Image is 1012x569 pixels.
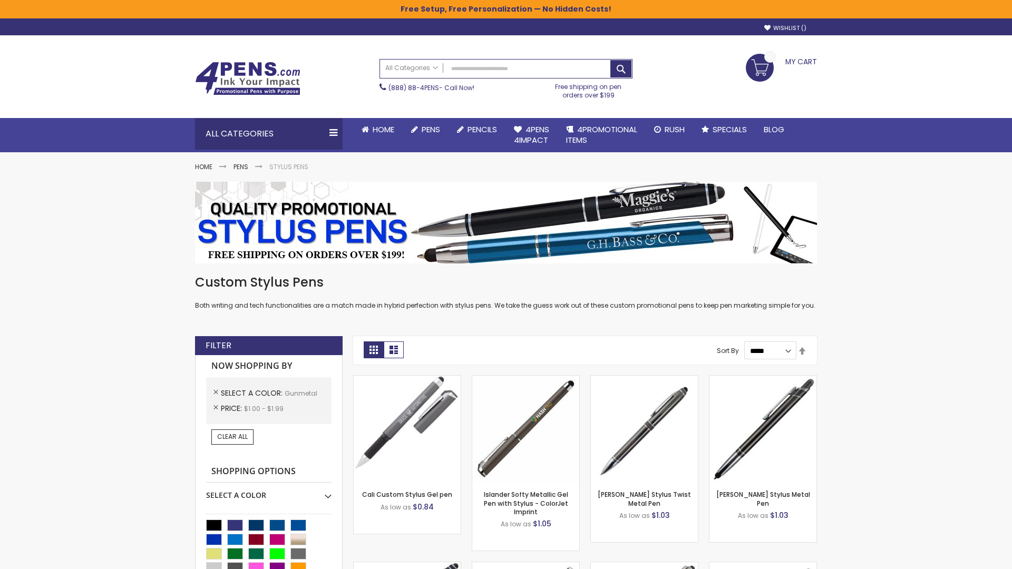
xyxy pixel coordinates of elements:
[381,503,411,512] span: As low as
[217,432,248,441] span: Clear All
[619,511,650,520] span: As low as
[533,518,551,529] span: $1.05
[380,60,443,77] a: All Categories
[269,162,308,171] strong: Stylus Pens
[501,519,531,528] span: As low as
[244,404,284,413] span: $1.00 - $1.99
[221,403,244,414] span: Price
[544,79,633,100] div: Free shipping on pen orders over $199
[211,429,254,444] a: Clear All
[646,118,693,141] a: Rush
[362,490,452,499] a: Cali Custom Stylus Gel pen
[472,376,579,483] img: Islander Softy Metallic Gel Pen with Stylus - ColorJet Imprint-Gunmetal
[195,182,817,263] img: Stylus Pens
[206,340,231,351] strong: Filter
[770,510,789,521] span: $1.03
[233,162,248,171] a: Pens
[505,118,558,152] a: 4Pens4impact
[385,64,438,72] span: All Categories
[716,490,810,507] a: [PERSON_NAME] Stylus Metal Pen
[558,118,646,152] a: 4PROMOTIONALITEMS
[354,375,461,384] a: Cali Custom Stylus Gel pen-Gunmetal
[388,83,439,92] a: (888) 88-4PENS
[353,118,403,141] a: Home
[403,118,449,141] a: Pens
[591,376,698,483] img: Colter Stylus Twist Metal Pen-Gunmetal
[206,355,332,377] strong: Now Shopping by
[221,388,285,398] span: Select A Color
[413,502,434,512] span: $0.84
[206,483,332,501] div: Select A Color
[206,460,332,483] strong: Shopping Options
[195,62,300,95] img: 4Pens Custom Pens and Promotional Products
[195,274,817,291] h1: Custom Stylus Pens
[764,24,806,32] a: Wishlist
[764,124,784,135] span: Blog
[709,376,816,483] img: Olson Stylus Metal Pen-Gunmetal
[514,124,549,145] span: 4Pens 4impact
[195,274,817,310] div: Both writing and tech functionalities are a match made in hybrid perfection with stylus pens. We ...
[651,510,670,521] span: $1.03
[591,375,698,384] a: Colter Stylus Twist Metal Pen-Gunmetal
[755,118,793,141] a: Blog
[738,511,768,520] span: As low as
[717,346,739,355] label: Sort By
[484,490,568,516] a: Islander Softy Metallic Gel Pen with Stylus - ColorJet Imprint
[472,375,579,384] a: Islander Softy Metallic Gel Pen with Stylus - ColorJet Imprint-Gunmetal
[598,490,691,507] a: [PERSON_NAME] Stylus Twist Metal Pen
[693,118,755,141] a: Specials
[364,341,384,358] strong: Grid
[388,83,474,92] span: - Call Now!
[449,118,505,141] a: Pencils
[422,124,440,135] span: Pens
[709,375,816,384] a: Olson Stylus Metal Pen-Gunmetal
[665,124,685,135] span: Rush
[354,376,461,483] img: Cali Custom Stylus Gel pen-Gunmetal
[468,124,497,135] span: Pencils
[195,118,343,150] div: All Categories
[713,124,747,135] span: Specials
[195,162,212,171] a: Home
[285,389,317,398] span: Gunmetal
[373,124,394,135] span: Home
[566,124,637,145] span: 4PROMOTIONAL ITEMS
